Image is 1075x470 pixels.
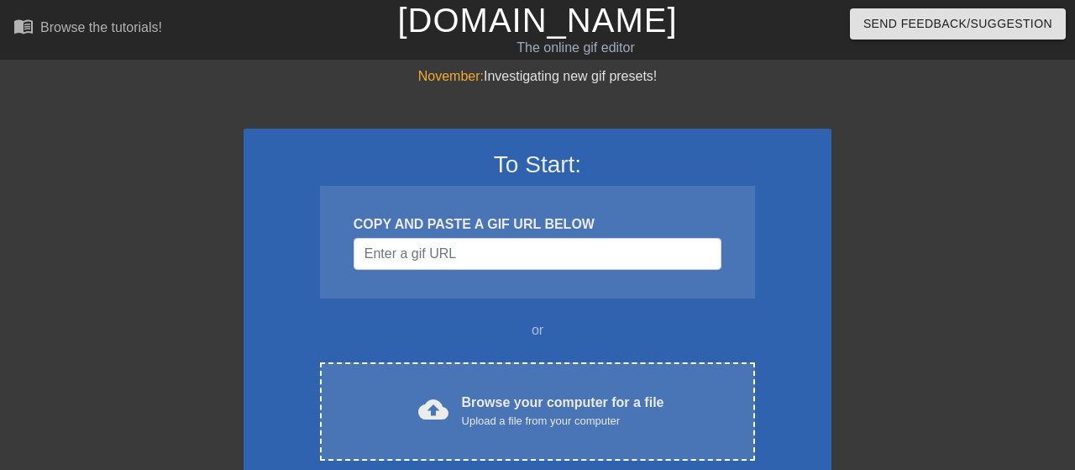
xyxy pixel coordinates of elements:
[13,16,162,42] a: Browse the tutorials!
[863,13,1052,34] span: Send Feedback/Suggestion
[354,214,721,235] div: COPY AND PASTE A GIF URL BELOW
[397,2,677,39] a: [DOMAIN_NAME]
[287,320,788,341] div: or
[40,20,162,34] div: Browse the tutorials!
[265,151,810,179] h3: To Start:
[462,393,664,430] div: Browse your computer for a file
[13,16,34,36] span: menu_book
[354,238,721,270] input: Username
[850,8,1066,40] button: Send Feedback/Suggestion
[367,38,785,58] div: The online gif editor
[244,66,831,87] div: Investigating new gif presets!
[418,394,448,425] span: cloud_upload
[418,69,484,83] span: November:
[462,413,664,430] div: Upload a file from your computer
